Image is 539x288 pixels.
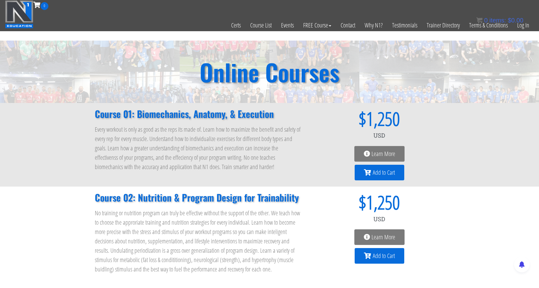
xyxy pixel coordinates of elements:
img: icon11.png [476,17,483,23]
a: Testimonials [387,10,422,41]
span: Learn More [371,234,395,240]
span: items: [489,17,506,24]
a: Events [276,10,299,41]
span: 1,250 [366,193,400,212]
a: 0 items: $0.00 [476,17,523,24]
span: 1,250 [366,109,400,128]
span: $ [314,193,366,212]
a: Learn More [354,229,405,245]
a: Add to Cart [355,248,404,264]
a: Terms & Conditions [464,10,512,41]
span: 0 [41,2,48,10]
a: Certs [226,10,245,41]
p: No training or nutrition program can truly be effective without the support of the other. We teac... [95,208,302,274]
span: Add to Cart [373,169,395,176]
a: Add to Cart [355,165,404,180]
a: Learn More [354,146,405,162]
span: 0 [484,17,488,24]
h2: Course 01: Biomechanics, Anatomy, & Execution [95,109,302,119]
a: Trainer Directory [422,10,464,41]
bdi: 0.00 [508,17,523,24]
a: 0 [33,1,48,9]
a: Log In [512,10,534,41]
span: Learn More [371,151,395,157]
a: Why N1? [360,10,387,41]
div: USD [314,212,444,227]
h2: Online Courses [200,60,339,84]
span: Add to Cart [373,253,395,259]
span: $ [314,109,366,128]
h2: Course 02: Nutrition & Program Design for Trainability [95,193,302,202]
img: n1-education [5,0,33,28]
span: $ [508,17,511,24]
div: USD [314,128,444,143]
a: Contact [336,10,360,41]
a: Course List [245,10,276,41]
a: FREE Course [299,10,336,41]
p: Every workout is only as good as the reps its made of. Learn how to maximize the benefit and safe... [95,125,302,172]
